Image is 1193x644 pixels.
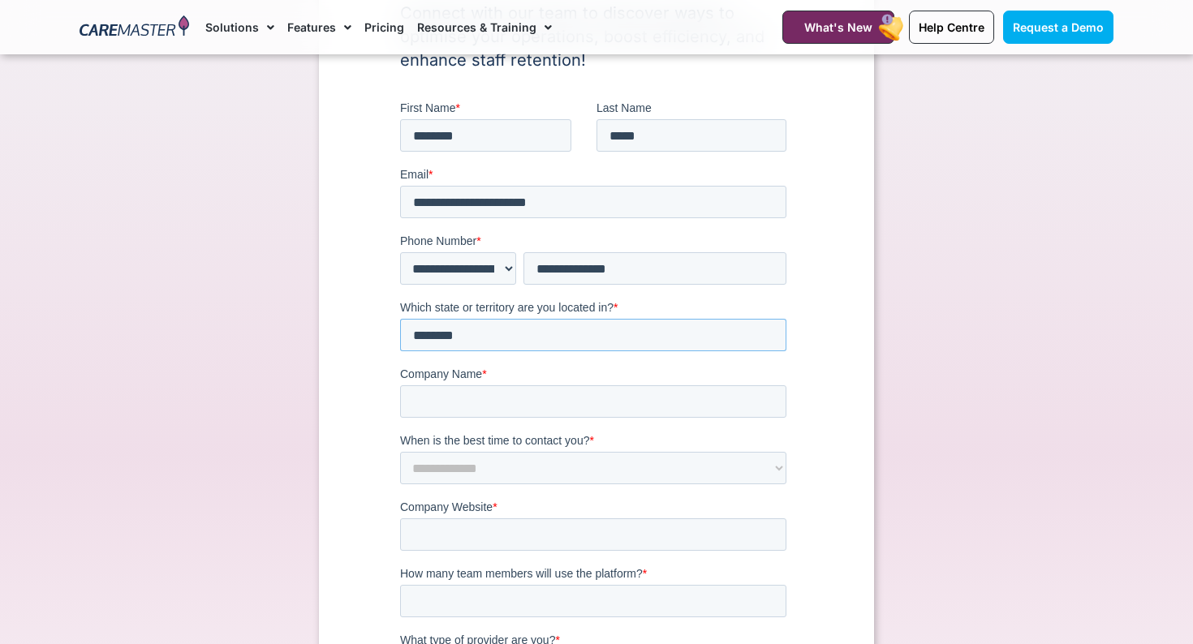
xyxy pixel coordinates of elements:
a: What's New [782,11,894,44]
a: Request a Demo [1003,11,1113,44]
span: What's New [804,20,872,34]
span: Help Centre [919,20,984,34]
span: Request a Demo [1013,20,1104,34]
a: Help Centre [909,11,994,44]
img: CareMaster Logo [80,15,189,40]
